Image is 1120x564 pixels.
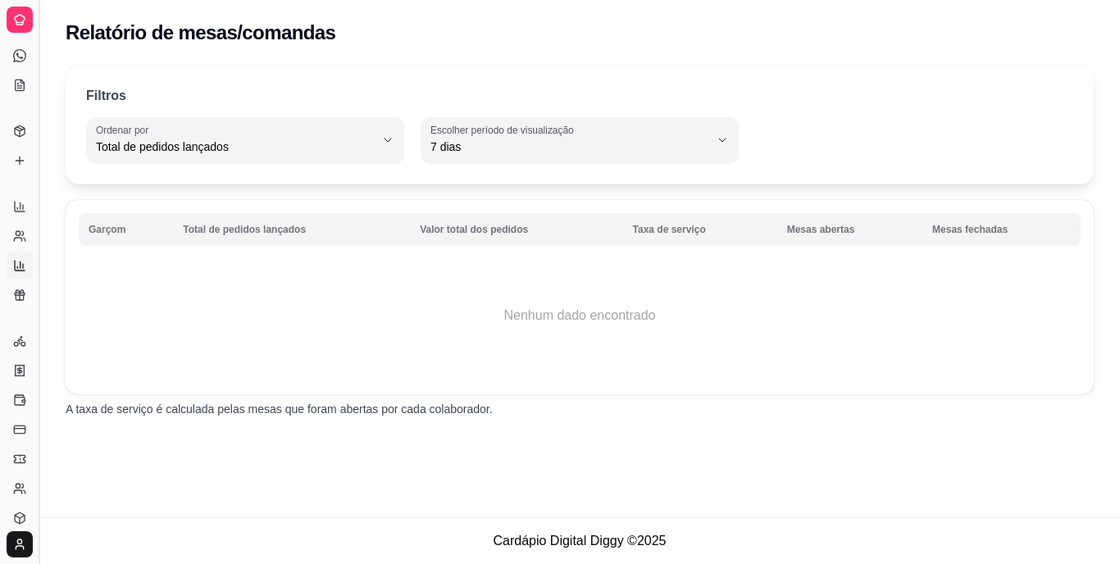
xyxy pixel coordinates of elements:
[86,117,404,163] button: Ordenar porTotal de pedidos lançados
[430,123,579,137] label: Escolher período de visualização
[66,401,1094,417] p: A taxa de serviço é calculada pelas mesas que foram abertas por cada colaborador.
[39,517,1120,564] footer: Cardápio Digital Diggy © 2025
[430,139,709,155] span: 7 dias
[79,213,173,246] th: Garçom
[410,213,622,246] th: Valor total dos pedidos
[173,213,410,246] th: Total de pedidos lançados
[421,117,739,163] button: Escolher período de visualização7 dias
[922,213,1081,246] th: Mesas fechadas
[86,86,126,106] p: Filtros
[96,123,154,137] label: Ordenar por
[96,139,375,155] span: Total de pedidos lançados
[777,213,922,246] th: Mesas abertas
[623,213,777,246] th: Taxa de serviço
[66,20,335,46] h2: Relatório de mesas/comandas
[79,250,1081,381] td: Nenhum dado encontrado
